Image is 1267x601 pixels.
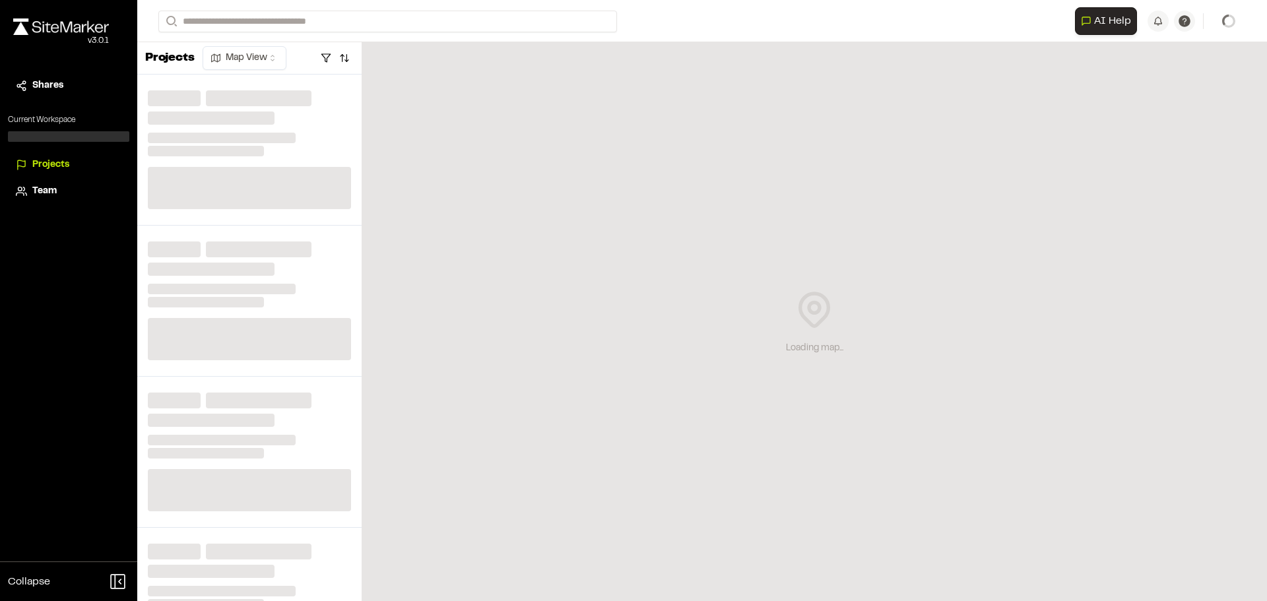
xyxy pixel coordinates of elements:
[786,341,843,356] div: Loading map...
[8,114,129,126] p: Current Workspace
[1094,13,1131,29] span: AI Help
[1075,7,1142,35] div: Open AI Assistant
[32,79,63,93] span: Shares
[145,49,195,67] p: Projects
[13,35,109,47] div: Oh geez...please don't...
[1075,7,1137,35] button: Open AI Assistant
[13,18,109,35] img: rebrand.png
[32,158,69,172] span: Projects
[16,79,121,93] a: Shares
[32,184,57,199] span: Team
[8,574,50,590] span: Collapse
[16,158,121,172] a: Projects
[16,184,121,199] a: Team
[158,11,182,32] button: Search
